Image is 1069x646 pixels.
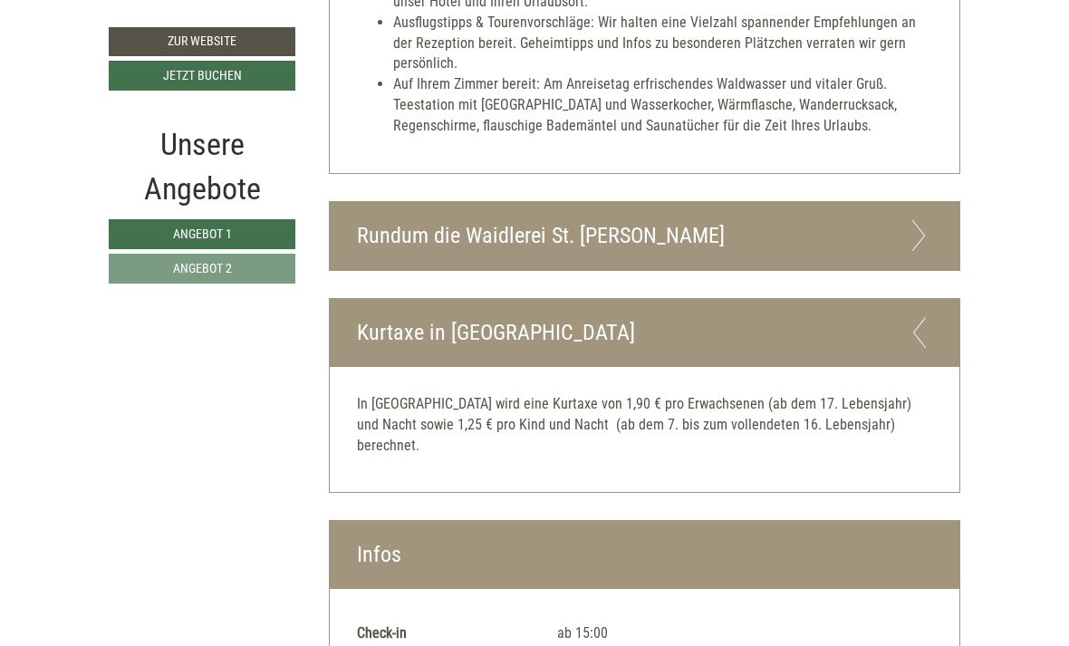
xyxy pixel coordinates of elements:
[544,623,946,644] div: ab 15:00
[330,521,960,589] div: Infos
[357,623,407,644] label: Check-in
[109,61,295,91] a: Jetzt buchen
[357,394,933,457] p: In [GEOGRAPHIC_DATA] wird eine Kurtaxe von 1,90 € pro Erwachsenen (ab dem 17. Lebensjahr) und Nac...
[109,122,295,210] div: Unsere Angebote
[393,13,933,75] li: Ausflugstipps & Tourenvorschläge: Wir halten eine Vielzahl spannender Empfehlungen an der Rezepti...
[109,27,295,56] a: Zur Website
[173,227,232,241] span: Angebot 1
[393,74,933,137] li: Auf Ihrem Zimmer bereit: Am Anreisetag erfrischendes Waldwasser und vitaler Gruß. Teestation mit ...
[330,299,960,367] div: Kurtaxe in [GEOGRAPHIC_DATA]
[330,202,960,270] div: Rundum die Waidlerei St. [PERSON_NAME]
[173,261,232,275] span: Angebot 2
